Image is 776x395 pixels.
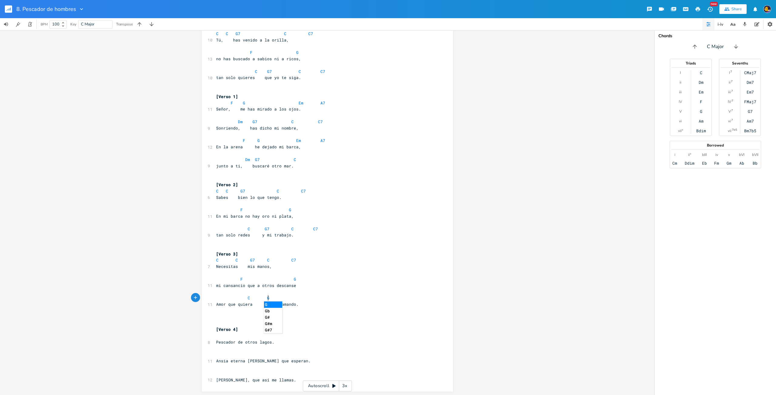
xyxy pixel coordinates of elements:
span: F [250,50,253,55]
span: F [240,207,243,212]
img: Luis Gerardo Bonilla Ramírez [763,5,771,13]
div: i [674,152,675,157]
div: Triads [670,61,711,65]
div: iv [715,152,718,157]
li: G [264,301,282,308]
span: C [216,257,219,263]
span: C [277,188,279,194]
span: G7 [250,257,255,263]
sup: 7 [731,118,733,123]
span: C [267,257,269,263]
span: C7 [320,69,325,74]
span: C [248,226,250,232]
div: Bb [753,161,758,166]
div: vi [679,119,682,123]
div: ii° [688,152,691,157]
span: [Verso 2] [216,182,238,187]
span: Dm [238,119,243,124]
span: G7 [265,226,269,232]
div: Am [699,119,704,123]
span: G7 [253,119,257,124]
span: C [248,295,250,301]
span: C7 [308,31,313,36]
div: BPM [41,23,48,26]
div: V [679,109,682,114]
span: A7 [320,100,325,106]
div: V [728,109,731,114]
div: Bm7b5 [744,128,756,133]
sup: 7 [731,98,733,103]
div: Gm [727,161,731,166]
span: C [226,188,228,194]
div: Dm [699,80,704,85]
span: G [267,295,269,301]
span: En mi barca no hay oro ni plata, [216,213,294,219]
span: G [257,138,260,143]
span: Amor que quiera seguir amando. [216,301,299,307]
div: vi [728,119,731,123]
div: Eb [702,161,707,166]
div: Sevenths [719,61,761,65]
sup: 7b5 [732,127,737,132]
div: 3x [339,380,350,391]
span: Necesitas mis manos, [216,264,272,269]
span: C [291,226,294,232]
span: G7 [255,157,260,162]
div: Autoscroll [303,380,352,391]
div: iii [728,90,731,94]
span: Sonriendo, has dicho mi nombre, [216,125,299,131]
span: F [243,138,245,143]
li: G#7 [264,327,282,333]
div: v [728,152,730,157]
div: Borrowed [670,143,761,147]
li: G#m [264,321,282,327]
span: [Verso 3] [216,251,238,257]
span: tan solo redes y mi trabajo. [216,232,294,238]
span: F [240,276,243,282]
span: C [284,31,286,36]
span: Pescador de otros lagos. [216,339,274,345]
div: ii [680,80,681,85]
span: Ansia eterna [PERSON_NAME] que esperan. [216,358,311,364]
div: Key [70,22,76,26]
span: [Verso 4] [216,327,238,332]
span: Em [296,138,301,143]
button: New [704,4,716,15]
span: G [294,276,296,282]
div: Chords [658,34,772,38]
span: 8. Pescador de hombres [16,6,76,12]
span: Em [299,100,303,106]
span: C [255,69,257,74]
li: Gb [264,308,282,314]
div: C [700,70,702,75]
span: G [289,207,291,212]
div: Fm [714,161,719,166]
div: Ab [739,161,744,166]
div: bVII [752,152,758,157]
span: G7 [240,188,245,194]
div: vii° [678,128,683,133]
span: Dm [245,157,250,162]
div: IV [728,99,731,104]
div: Share [731,6,742,12]
span: C7 [291,257,296,263]
div: F [700,99,702,104]
span: no has buscado a sabios ni a ricos, [216,56,301,61]
button: Share [719,4,747,14]
span: [Verso 1] [216,94,238,99]
div: G [700,109,702,114]
span: F [231,100,233,106]
span: [PERSON_NAME], que así me llamas. [216,377,296,383]
div: New [710,2,718,6]
span: C [216,31,219,36]
div: Em [699,90,704,94]
span: C [226,31,228,36]
div: Cm [672,161,677,166]
div: FMaj7 [744,99,756,104]
span: G7 [267,69,272,74]
span: C7 [313,226,318,232]
span: C [291,119,294,124]
div: Em7 [747,90,754,94]
span: C Major [707,43,724,50]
